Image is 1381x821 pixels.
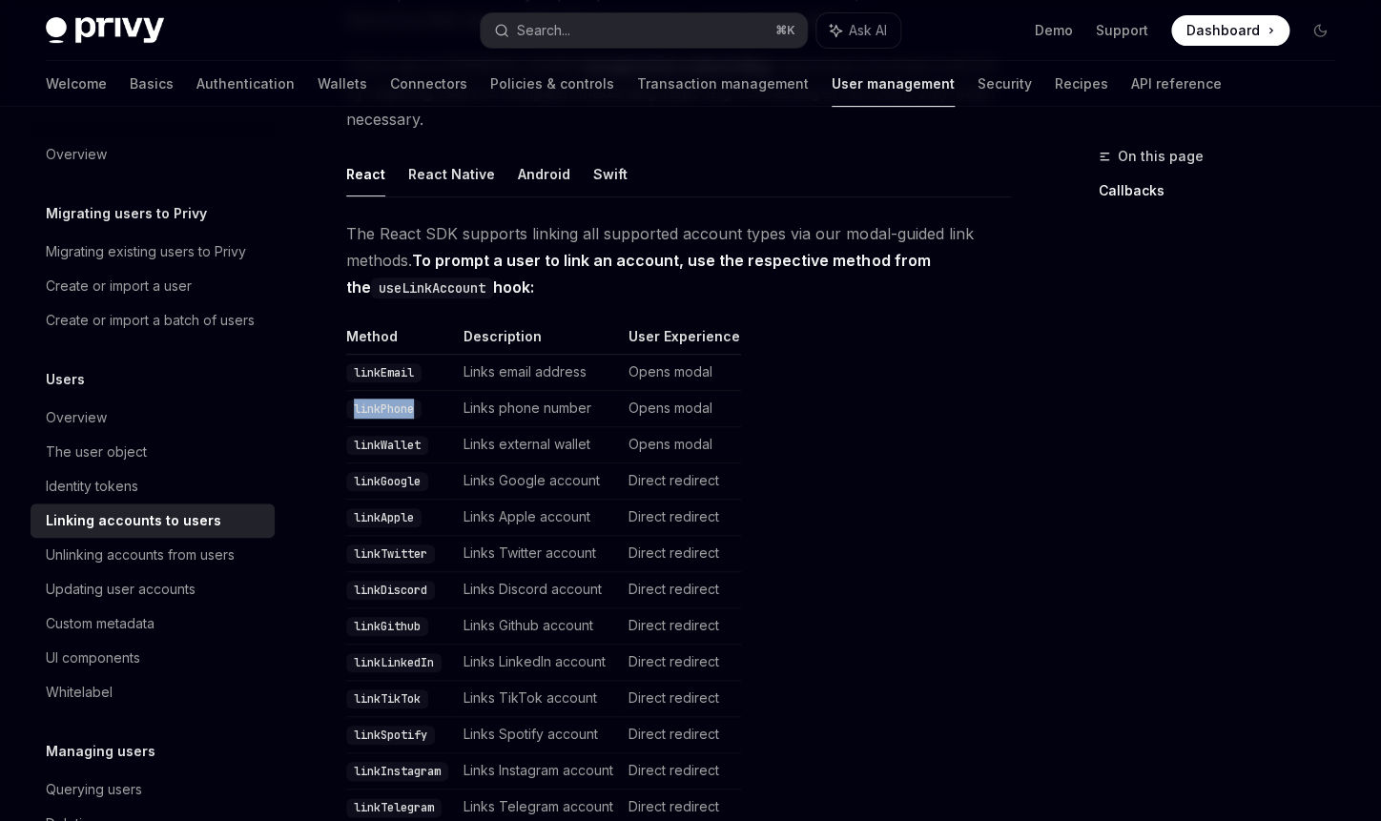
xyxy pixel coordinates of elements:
td: Opens modal [621,427,741,463]
div: Create or import a user [46,275,192,298]
span: Dashboard [1186,21,1260,40]
td: Direct redirect [621,645,741,681]
td: Direct redirect [621,681,741,717]
code: linkDiscord [346,581,435,600]
code: linkWallet [346,436,428,455]
a: User management [832,61,955,107]
span: ⌘ K [775,23,795,38]
td: Links LinkedIn account [456,645,621,681]
div: Identity tokens [46,475,138,498]
h5: Managing users [46,740,155,763]
td: Links external wallet [456,427,621,463]
td: Opens modal [621,355,741,391]
a: Identity tokens [31,469,275,503]
td: Links Google account [456,463,621,500]
td: Direct redirect [621,463,741,500]
td: Direct redirect [621,536,741,572]
code: useLinkAccount [371,277,493,298]
a: Support [1096,21,1148,40]
h5: Users [46,368,85,391]
a: Dashboard [1171,15,1289,46]
td: Opens modal [621,391,741,427]
a: Authentication [196,61,295,107]
a: Linking accounts to users [31,503,275,538]
a: Create or import a batch of users [31,303,275,338]
div: Linking accounts to users [46,509,221,532]
div: Unlinking accounts from users [46,544,235,566]
td: Direct redirect [621,717,741,753]
code: linkGithub [346,617,428,636]
a: Unlinking accounts from users [31,538,275,572]
a: Demo [1035,21,1073,40]
a: Wallets [318,61,367,107]
a: Overview [31,400,275,435]
td: Links Instagram account [456,753,621,790]
a: Callbacks [1099,175,1350,206]
code: linkApple [346,508,422,527]
strong: To prompt a user to link an account, use the respective method from the hook: [346,251,930,297]
td: Links email address [456,355,621,391]
button: Android [518,152,570,196]
code: linkGoogle [346,472,428,491]
a: Migrating existing users to Privy [31,235,275,269]
th: Description [456,327,621,355]
td: Links Apple account [456,500,621,536]
a: Recipes [1055,61,1108,107]
a: Basics [130,61,174,107]
button: Swift [593,152,628,196]
a: Whitelabel [31,675,275,709]
a: Custom metadata [31,606,275,641]
td: Direct redirect [621,608,741,645]
div: Querying users [46,778,142,801]
td: Links Twitter account [456,536,621,572]
button: React Native [408,152,495,196]
a: Overview [31,137,275,172]
div: Migrating existing users to Privy [46,240,246,263]
div: Overview [46,143,107,166]
span: On this page [1118,145,1204,168]
td: Direct redirect [621,500,741,536]
td: Links phone number [456,391,621,427]
code: linkSpotify [346,726,435,745]
code: linkLinkedIn [346,653,442,672]
a: Security [978,61,1032,107]
td: Links Discord account [456,572,621,608]
div: Overview [46,406,107,429]
a: Welcome [46,61,107,107]
div: Whitelabel [46,681,113,704]
button: Search...⌘K [481,13,807,48]
code: linkTwitter [346,544,435,564]
code: linkTelegram [346,798,442,817]
div: Updating user accounts [46,578,196,601]
td: Direct redirect [621,572,741,608]
a: Policies & controls [490,61,614,107]
th: User Experience [621,327,741,355]
a: The user object [31,435,275,469]
a: Updating user accounts [31,572,275,606]
a: Transaction management [637,61,809,107]
span: The React SDK supports linking all supported account types via our modal-guided link methods. [346,220,1011,300]
a: UI components [31,641,275,675]
button: Ask AI [816,13,900,48]
div: The user object [46,441,147,463]
code: linkTikTok [346,689,428,708]
div: Create or import a batch of users [46,309,255,332]
code: linkPhone [346,400,422,419]
td: Links TikTok account [456,681,621,717]
a: Create or import a user [31,269,275,303]
code: linkEmail [346,363,422,382]
span: Ask AI [849,21,887,40]
div: Custom metadata [46,612,155,635]
h5: Migrating users to Privy [46,202,207,225]
div: Search... [517,19,570,42]
a: Querying users [31,772,275,807]
th: Method [346,327,456,355]
div: UI components [46,647,140,669]
button: Toggle dark mode [1305,15,1335,46]
a: Connectors [390,61,467,107]
td: Links Github account [456,608,621,645]
td: Links Spotify account [456,717,621,753]
code: linkInstagram [346,762,448,781]
button: React [346,152,385,196]
a: API reference [1131,61,1222,107]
